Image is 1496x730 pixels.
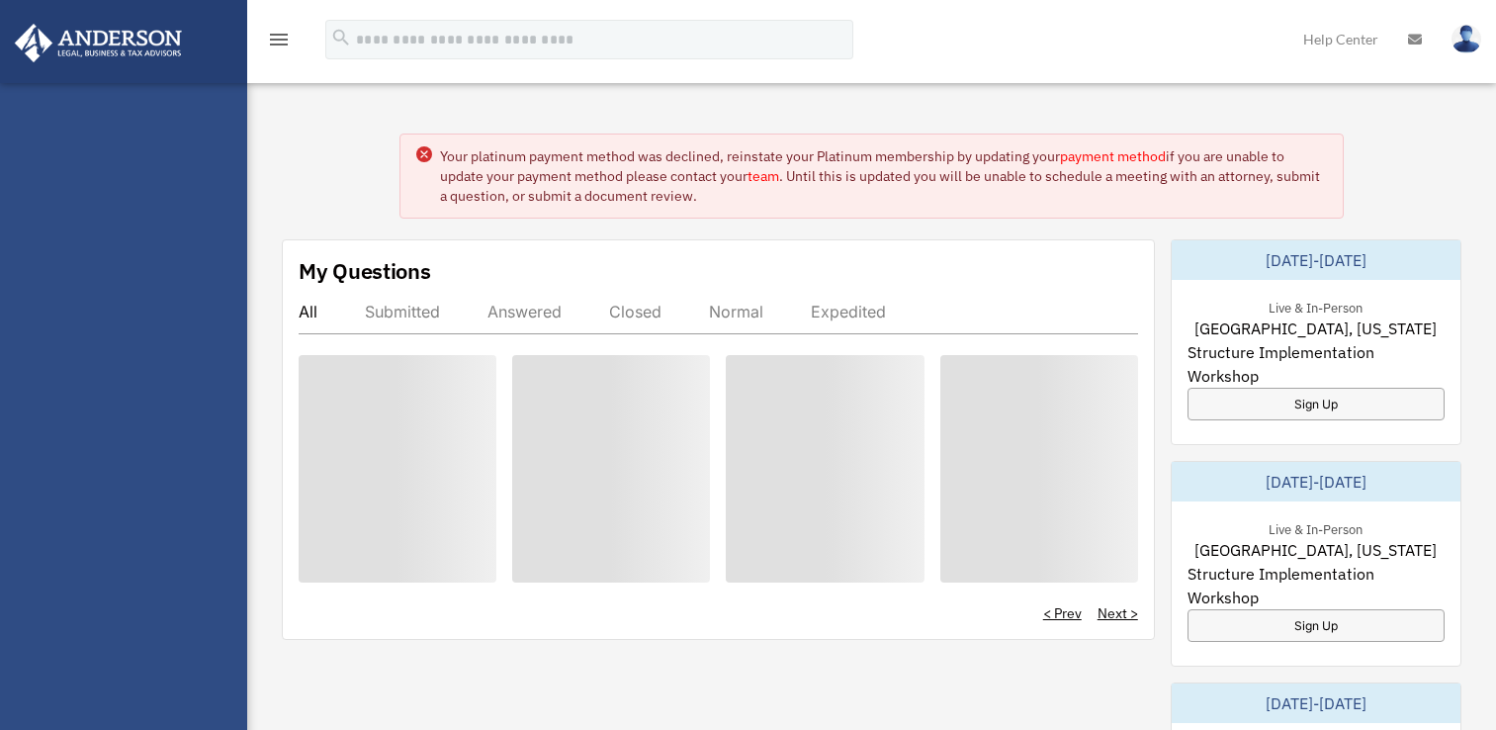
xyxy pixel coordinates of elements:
[1194,538,1437,562] span: [GEOGRAPHIC_DATA], [US_STATE]
[1172,684,1460,723] div: [DATE]-[DATE]
[709,302,763,321] div: Normal
[1188,340,1445,388] span: Structure Implementation Workshop
[1188,388,1445,420] a: Sign Up
[1172,462,1460,502] div: [DATE]-[DATE]
[440,146,1326,206] div: Your platinum payment method was declined, reinstate your Platinum membership by updating your if...
[1188,609,1445,642] a: Sign Up
[365,302,440,321] div: Submitted
[1452,25,1481,53] img: User Pic
[1188,562,1445,609] span: Structure Implementation Workshop
[1098,603,1138,623] a: Next >
[609,302,661,321] div: Closed
[1253,296,1378,317] div: Live & In-Person
[330,27,352,48] i: search
[1172,240,1460,280] div: [DATE]-[DATE]
[1060,147,1166,165] a: payment method
[267,28,291,51] i: menu
[748,167,779,185] a: team
[1253,517,1378,538] div: Live & In-Person
[9,24,188,62] img: Anderson Advisors Platinum Portal
[1043,603,1082,623] a: < Prev
[299,302,317,321] div: All
[267,35,291,51] a: menu
[811,302,886,321] div: Expedited
[487,302,562,321] div: Answered
[1194,317,1437,340] span: [GEOGRAPHIC_DATA], [US_STATE]
[299,256,431,286] div: My Questions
